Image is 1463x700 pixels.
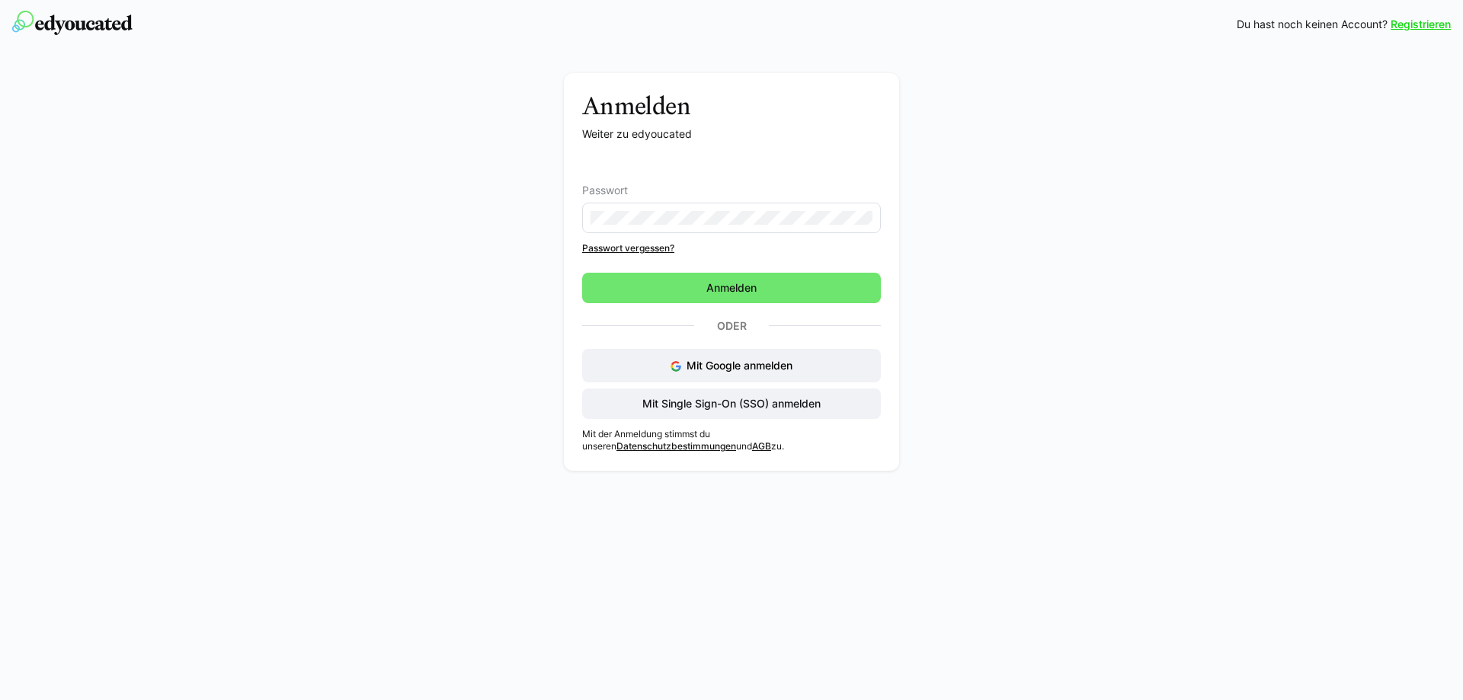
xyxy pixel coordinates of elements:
[582,91,881,120] h3: Anmelden
[582,184,628,197] span: Passwort
[616,440,736,452] a: Datenschutzbestimmungen
[694,315,769,337] p: Oder
[582,388,881,419] button: Mit Single Sign-On (SSO) anmelden
[704,280,759,296] span: Anmelden
[12,11,133,35] img: edyoucated
[687,359,792,372] span: Mit Google anmelden
[582,428,881,452] p: Mit der Anmeldung stimmst du unseren und zu.
[582,273,881,303] button: Anmelden
[582,126,881,142] p: Weiter zu edyoucated
[582,242,881,254] a: Passwort vergessen?
[1237,17,1388,32] span: Du hast noch keinen Account?
[1391,17,1451,32] a: Registrieren
[582,349,881,382] button: Mit Google anmelden
[640,396,823,411] span: Mit Single Sign-On (SSO) anmelden
[752,440,771,452] a: AGB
